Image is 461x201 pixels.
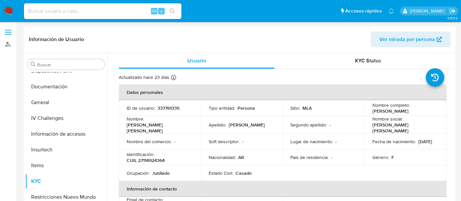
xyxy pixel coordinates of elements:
[372,108,409,114] p: [PERSON_NAME]
[157,105,179,111] p: 337761335
[355,57,382,64] span: KYC Status
[418,139,432,145] p: [DATE]
[291,154,329,160] p: País de residencia :
[119,84,447,100] th: Datos personales
[229,122,265,128] p: [PERSON_NAME]
[29,36,84,43] h1: Información de Usuario
[187,57,206,64] span: Usuario
[291,139,333,145] p: Lugar de nacimiento :
[25,142,107,158] button: Insurtech
[25,110,107,126] button: IV Challenges
[209,139,240,145] p: Soft descriptor :
[372,122,436,134] p: [PERSON_NAME] [PERSON_NAME]
[238,105,255,111] p: Persona
[127,116,144,122] p: Nombre :
[371,32,451,47] button: Ver mirada por persona
[331,154,333,160] p: -
[291,105,300,111] p: Sitio :
[160,8,162,14] span: s
[25,173,107,189] button: KYC
[209,170,233,176] p: Estado Civil :
[379,32,435,47] span: Ver mirada por persona
[25,158,107,173] button: Items
[165,7,179,16] button: search-icon
[152,170,170,176] p: Jubilado
[25,95,107,110] button: General
[209,154,236,160] p: Nacionalidad :
[291,122,327,128] p: Segundo apellido :
[391,154,394,160] p: F
[345,8,382,14] span: Accesos rápidos
[336,139,337,145] p: -
[236,170,252,176] p: Casado
[372,116,403,122] p: Nombre social :
[152,8,157,14] span: Alt
[127,122,190,134] p: [PERSON_NAME] [PERSON_NAME]
[372,102,410,108] p: Nombre completo :
[209,122,226,128] p: Apellido :
[238,154,244,160] p: AR
[174,139,176,145] p: -
[388,8,394,14] a: Notificaciones
[209,105,235,111] p: Tipo entidad :
[372,154,389,160] p: Género :
[25,126,107,142] button: Información de accesos
[372,139,416,145] p: Fecha de nacimiento :
[127,151,154,157] p: Identificación :
[449,8,456,14] a: Salir
[31,62,36,67] button: Buscar
[37,62,102,68] input: Buscar
[24,7,181,15] input: Buscar usuario o caso...
[127,139,172,145] p: Nombre del comercio :
[119,74,169,80] p: Actualizado hace 23 días
[25,79,107,95] button: Documentación
[303,105,312,111] p: MLA
[127,170,150,176] p: Ocupación :
[127,157,165,163] p: CUIL 27114924364
[127,105,155,111] p: ID de usuario :
[410,8,447,14] p: juanmanuel.andragnes@mercadolibre.com
[330,122,331,128] p: -
[242,139,243,145] p: -
[119,181,447,197] th: Información de contacto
